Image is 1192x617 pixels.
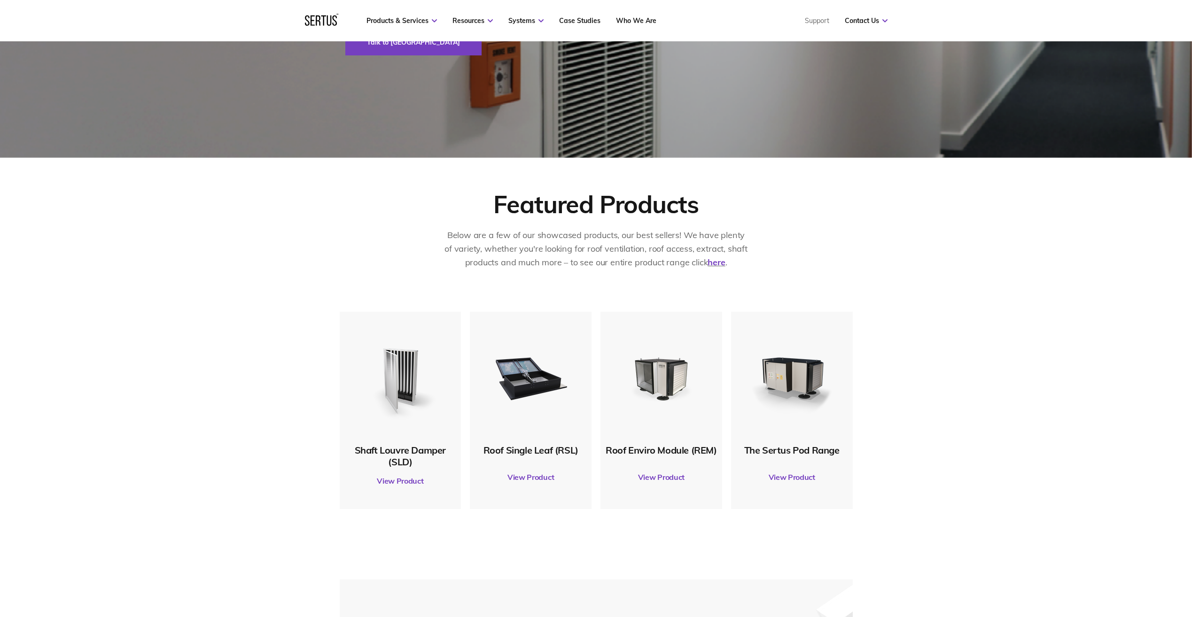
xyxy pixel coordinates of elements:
[366,16,437,25] a: Products & Services
[605,464,717,490] a: View Product
[736,444,848,456] div: The Sertus Pod Range
[605,444,717,456] div: Roof Enviro Module (REM)
[1023,508,1192,617] iframe: Chat Widget
[475,464,587,490] a: View Product
[475,444,587,456] div: Roof Single Leaf (RSL)
[616,16,656,25] a: Who We Are
[508,16,544,25] a: Systems
[444,229,749,269] p: Below are a few of our showcased products, our best sellers! We have plenty of variety, whether y...
[845,16,888,25] a: Contact Us
[559,16,600,25] a: Case Studies
[344,468,457,494] a: View Product
[708,257,725,268] a: here
[805,16,829,25] a: Support
[452,16,493,25] a: Resources
[736,464,848,490] a: View Product
[345,29,482,55] a: Talk to [GEOGRAPHIC_DATA]
[344,444,457,468] div: Shaft Louvre Damper (SLD)
[493,189,698,219] div: Featured Products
